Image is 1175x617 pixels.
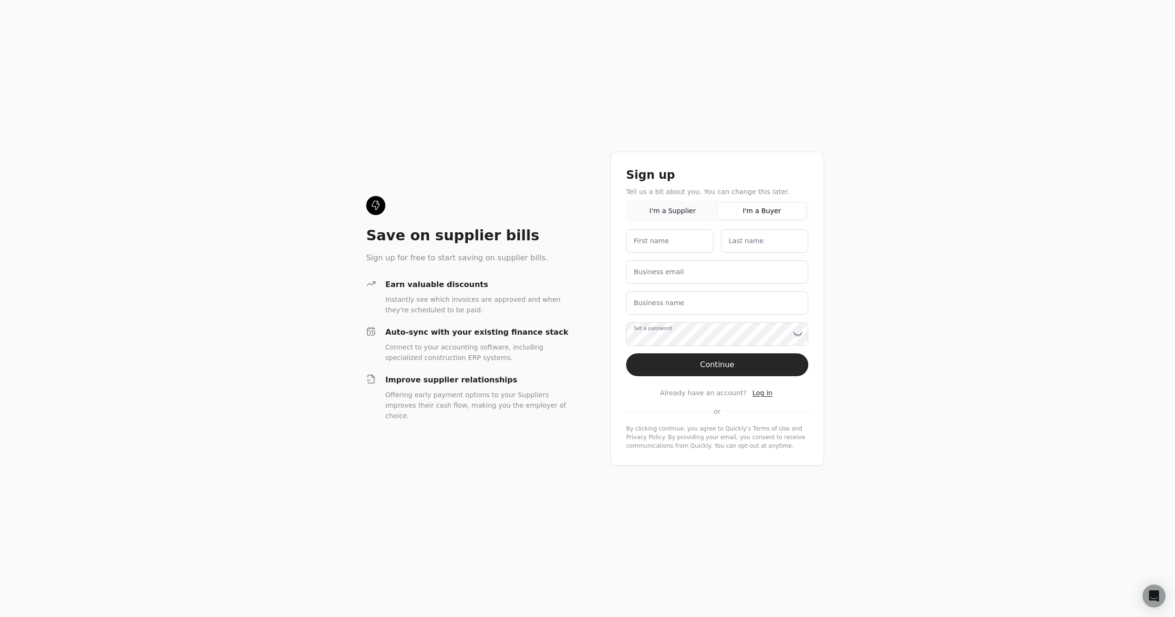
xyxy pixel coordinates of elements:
[634,298,684,308] label: Business name
[752,388,773,398] a: Log in
[634,236,669,246] label: First name
[385,342,580,363] div: Connect to your accounting software, including specialized construction ERP systems.
[385,279,580,290] div: Earn valuable discounts
[626,353,808,376] button: Continue
[717,203,806,219] button: I'm a Buyer
[753,425,790,432] a: terms-of-service
[366,226,580,245] div: Save on supplier bills
[385,390,580,421] div: Offering early payment options to your Suppliers improves their cash flow, making you the employe...
[1143,585,1165,607] div: Open Intercom Messenger
[366,252,580,264] div: Sign up for free to start saving on supplier bills.
[634,324,672,332] label: Set a password
[729,236,763,246] label: Last name
[626,167,808,183] div: Sign up
[751,388,774,399] button: Log in
[752,389,773,397] span: Log in
[626,424,808,450] div: By clicking continue, you agree to Quickly's and . By providing your email, you consent to receiv...
[626,434,664,441] a: privacy-policy
[660,388,747,398] span: Already have an account?
[626,186,808,197] div: Tell us a bit about you. You can change this later.
[385,294,580,315] div: Instantly see which invoices are approved and when they're scheduled to be paid.
[714,407,721,417] span: or
[385,374,580,386] div: Improve supplier relationships
[634,267,684,277] label: Business email
[628,203,717,219] button: I'm a Supplier
[385,327,580,338] div: Auto-sync with your existing finance stack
